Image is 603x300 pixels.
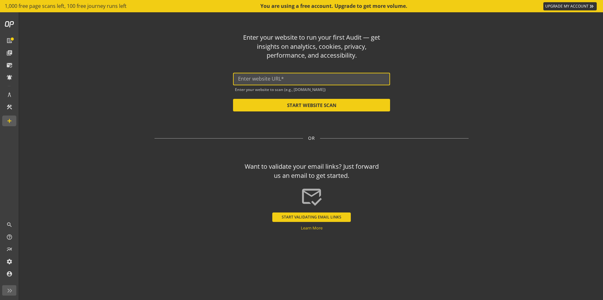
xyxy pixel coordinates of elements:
button: START WEBSITE SCAN [233,99,390,111]
div: Enter your website to run your first Audit — get insights on analytics, cookies, privacy, perform... [242,33,382,60]
a: Learn More [301,225,323,231]
mat-icon: mark_email_read [6,62,13,68]
mat-icon: multiline_chart [6,246,13,252]
mat-icon: mark_email_read [301,185,323,207]
mat-icon: account_circle [6,271,13,277]
mat-icon: help_outline [6,234,13,240]
mat-icon: library_books [6,50,13,56]
input: Enter website URL* [238,76,385,82]
div: Want to validate your email links? Just forward us an email to get started. [242,162,382,180]
a: UPGRADE MY ACCOUNT [543,2,597,10]
span: 1,000 free page scans left, 100 free journey runs left [5,3,127,10]
mat-icon: construction [6,104,13,110]
div: You are using a free account. Upgrade to get more volume. [260,3,408,10]
mat-hint: Enter your website to scan (e.g., [DOMAIN_NAME]) [235,86,326,92]
mat-icon: keyboard_double_arrow_right [589,3,595,9]
span: OR [308,135,315,141]
button: START VALIDATING EMAIL LINKS [272,212,351,222]
mat-icon: add [6,118,13,124]
mat-icon: search [6,222,13,228]
mat-icon: notifications_active [6,74,13,81]
mat-icon: settings [6,258,13,265]
mat-icon: architecture [6,92,13,98]
mat-icon: list_alt [6,37,13,44]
